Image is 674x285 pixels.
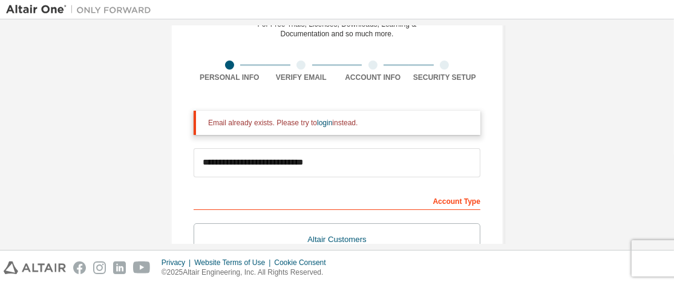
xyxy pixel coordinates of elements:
div: Personal Info [194,73,266,82]
img: Altair One [6,4,157,16]
div: Email already exists. Please try to instead. [208,118,471,128]
div: Verify Email [266,73,338,82]
div: Privacy [162,258,194,267]
div: Altair Customers [201,231,473,248]
p: © 2025 Altair Engineering, Inc. All Rights Reserved. [162,267,333,278]
div: Security Setup [409,73,481,82]
img: linkedin.svg [113,261,126,274]
div: Website Terms of Use [194,258,274,267]
div: Account Type [194,191,480,210]
img: facebook.svg [73,261,86,274]
div: Cookie Consent [274,258,333,267]
div: For Free Trials, Licenses, Downloads, Learning & Documentation and so much more. [258,19,417,39]
div: Account Info [337,73,409,82]
img: altair_logo.svg [4,261,66,274]
img: instagram.svg [93,261,106,274]
a: login [317,119,332,127]
img: youtube.svg [133,261,151,274]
